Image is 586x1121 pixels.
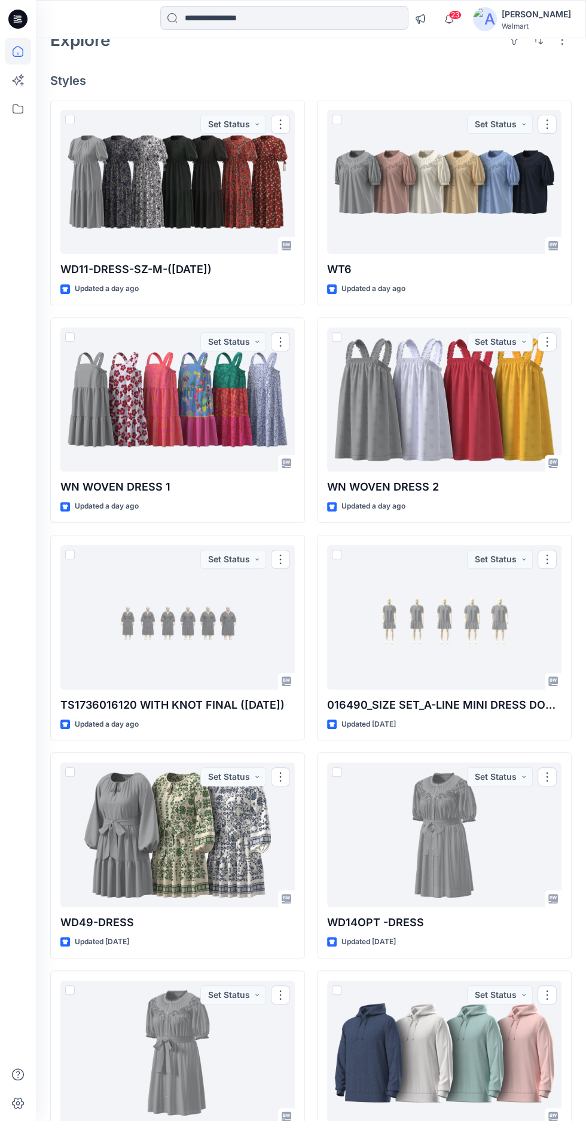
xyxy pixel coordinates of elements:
[327,479,561,495] p: WN WOVEN DRESS 2
[448,10,462,20] span: 23
[327,261,561,278] p: WT6
[341,283,405,295] p: Updated a day ago
[75,936,129,948] p: Updated [DATE]
[60,545,295,690] a: TS1736016120 WITH KNOT FINAL (26-07-25)
[502,7,571,22] div: [PERSON_NAME]
[327,697,561,713] p: 016490_SIZE SET_A-LINE MINI DRESS DOUBLE CLOTH
[341,936,396,948] p: Updated [DATE]
[341,718,396,731] p: Updated [DATE]
[60,110,295,255] a: WD11-DRESS-SZ-M-(24-07-25)
[327,110,561,255] a: WT6
[75,283,139,295] p: Updated a day ago
[75,718,139,731] p: Updated a day ago
[50,30,111,50] h2: Explore
[60,261,295,278] p: WD11-DRESS-SZ-M-([DATE])
[60,762,295,907] a: WD49-DRESS
[60,697,295,713] p: TS1736016120 WITH KNOT FINAL ([DATE])
[502,22,571,30] div: Walmart
[473,7,497,31] img: avatar
[341,500,405,513] p: Updated a day ago
[327,545,561,690] a: 016490_SIZE SET_A-LINE MINI DRESS DOUBLE CLOTH
[327,327,561,472] a: WN WOVEN DRESS 2
[60,327,295,472] a: WN WOVEN DRESS 1
[75,500,139,513] p: Updated a day ago
[327,762,561,907] a: WD14OPT -DRESS
[60,914,295,931] p: WD49-DRESS
[50,73,572,88] h4: Styles
[60,479,295,495] p: WN WOVEN DRESS 1
[327,914,561,931] p: WD14OPT -DRESS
